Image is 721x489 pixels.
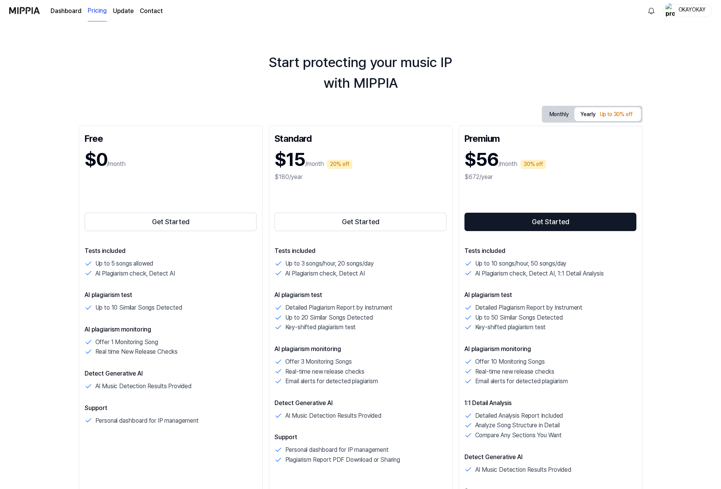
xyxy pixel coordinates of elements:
p: Personal dashboard for IP management [285,445,389,455]
div: 20% off [327,160,352,169]
p: Offer 1 Monitoring Song [95,337,158,347]
p: AI Plagiarism check, Detect AI, 1:1 Detail Analysis [475,269,604,279]
p: /month [107,159,126,169]
p: /month [499,159,517,169]
p: Up to 50 Similar Songs Detected [475,313,563,323]
p: AI Music Detection Results Provided [285,411,381,421]
p: AI plagiarism monitoring [464,345,637,354]
a: Pricing [88,0,107,21]
p: Real-time new release checks [285,367,365,377]
p: AI plagiarism test [85,290,257,300]
div: Up to 30% off [598,110,635,119]
p: AI plagiarism monitoring [85,325,257,334]
button: Get Started [275,213,447,231]
h1: $56 [464,147,499,172]
button: Get Started [464,213,637,231]
p: AI Music Detection Results Provided [95,381,191,391]
p: Detailed Plagiarism Report by Instrument [475,303,583,313]
p: AI Plagiarism check, Detect AI [285,269,365,279]
p: Analyze Song Structure in Detail [475,420,560,430]
div: OKAYOKAY [677,6,707,15]
h1: $15 [275,147,305,172]
div: $672/year [464,172,637,182]
p: Plagiarism Report PDF Download or Sharing [285,455,400,465]
div: 30% off [520,160,546,169]
p: AI plagiarism test [275,290,447,300]
p: AI plagiarism test [464,290,637,300]
p: Tests included [464,246,637,256]
p: 1:1 Detail Analysis [464,399,637,408]
a: Get Started [275,211,447,233]
p: AI plagiarism monitoring [275,345,447,354]
p: Up to 3 songs/hour, 20 songs/day [285,259,374,269]
button: Monthly [543,108,575,120]
a: Contact [140,7,163,16]
a: Get Started [464,211,637,233]
img: profile [665,3,675,18]
p: Offer 3 Monitoring Songs [285,357,352,367]
p: Personal dashboard for IP management [95,416,199,426]
p: Up to 5 songs allowed [95,259,154,269]
p: Support [275,433,447,442]
div: $180/year [275,172,447,182]
p: Detailed Plagiarism Report by Instrument [285,303,393,313]
p: /month [305,159,324,169]
p: Compare Any Sections You Want [475,430,562,440]
p: AI Plagiarism check, Detect AI [95,269,175,279]
div: Free [85,131,257,144]
h1: $0 [85,147,107,172]
p: Key-shifted plagiarism test [475,322,546,332]
p: Tests included [275,246,447,256]
p: Detect Generative AI [85,369,257,378]
a: Dashboard [51,7,82,16]
button: profileOKAYOKAY [663,4,712,17]
button: Yearly [574,107,641,121]
p: Email alerts for detected plagiarism [475,376,568,386]
p: Key-shifted plagiarism test [285,322,356,332]
button: Get Started [85,213,257,231]
p: Support [85,404,257,413]
img: 알림 [647,6,656,15]
p: Detailed Analysis Report Included [475,411,563,421]
p: Up to 20 Similar Songs Detected [285,313,373,323]
a: Update [113,7,134,16]
div: Premium [464,131,637,144]
p: Detect Generative AI [275,399,447,408]
p: Detect Generative AI [464,453,637,462]
p: Offer 10 Monitoring Songs [475,357,545,367]
p: AI Music Detection Results Provided [475,465,571,475]
p: Up to 10 Similar Songs Detected [95,303,182,313]
p: Email alerts for detected plagiarism [285,376,378,386]
p: Real-time new release checks [475,367,555,377]
p: Up to 10 songs/hour, 50 songs/day [475,259,567,269]
div: Standard [275,131,447,144]
p: Real time New Release Checks [95,347,178,357]
p: Tests included [85,246,257,256]
a: Get Started [85,211,257,233]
